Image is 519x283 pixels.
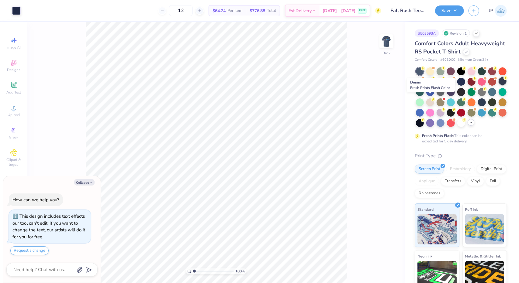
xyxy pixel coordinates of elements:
[235,268,245,274] span: 100 %
[486,177,500,186] div: Foil
[289,8,312,14] span: Est. Delivery
[10,246,49,255] button: Request a change
[422,133,454,138] strong: Fresh Prints Flash:
[7,45,21,50] span: Image AI
[417,214,457,244] img: Standard
[415,29,439,37] div: # 503593A
[323,8,355,14] span: [DATE] - [DATE]
[382,50,390,56] div: Back
[12,197,59,203] div: How can we help you?
[9,135,19,140] span: Greek
[415,57,437,63] span: Comfort Colors
[458,57,489,63] span: Minimum Order: 24 +
[74,179,95,186] button: Collapse
[386,5,431,17] input: Untitled Design
[495,5,507,17] img: Jojo Pawlow
[422,133,497,144] div: This color can be expedited for 5 day delivery.
[442,29,470,37] div: Revision 1
[380,35,393,47] img: Back
[415,177,439,186] div: Applique
[250,8,265,14] span: $776.88
[12,213,85,240] div: This design includes text effects our tool can't edit. If you want to change the text, our artist...
[467,177,484,186] div: Vinyl
[446,165,475,174] div: Embroidery
[435,5,464,16] button: Save
[7,67,20,72] span: Designs
[359,9,365,13] span: FREE
[415,152,507,159] div: Print Type
[489,5,507,17] a: JP
[489,7,493,14] span: JP
[3,157,24,167] span: Clipart & logos
[6,90,21,95] span: Add Text
[415,189,444,198] div: Rhinestones
[465,206,478,213] span: Puff Ink
[213,8,226,14] span: $64.74
[415,165,444,174] div: Screen Print
[440,57,455,63] span: # 6030CC
[227,8,242,14] span: Per Item
[441,177,465,186] div: Transfers
[465,253,501,259] span: Metallic & Glitter Ink
[477,165,506,174] div: Digital Print
[267,8,276,14] span: Total
[8,112,20,117] span: Upload
[410,85,450,90] span: Fresh Prints Flash Color
[465,214,504,244] img: Puff Ink
[169,5,193,16] input: – –
[415,40,505,55] span: Comfort Colors Adult Heavyweight RS Pocket T-Shirt
[417,253,432,259] span: Neon Ink
[407,78,455,92] div: Denim
[417,206,434,213] span: Standard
